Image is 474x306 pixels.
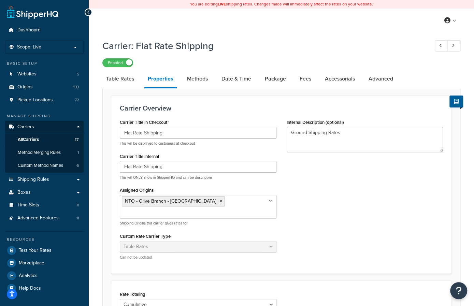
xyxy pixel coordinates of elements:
[5,68,84,81] li: Websites
[19,248,52,253] span: Test Your Rates
[120,221,276,226] p: Shipping Origins this carrier gives rates for
[5,113,84,119] div: Manage Shipping
[5,68,84,81] a: Websites5
[120,292,145,297] label: Rate Totaling
[17,177,49,183] span: Shipping Rules
[18,150,61,156] span: Method Merging Rules
[77,71,79,77] span: 5
[5,186,84,199] a: Boxes
[184,71,211,87] a: Methods
[17,202,39,208] span: Time Slots
[120,188,154,193] label: Assigned Origins
[17,84,33,90] span: Origins
[5,244,84,257] a: Test Your Rates
[296,71,315,87] a: Fees
[5,94,84,106] li: Pickup Locations
[73,84,79,90] span: 103
[5,257,84,269] a: Marketplace
[5,61,84,67] div: Basic Setup
[19,273,38,279] span: Analytics
[17,71,37,77] span: Websites
[5,269,84,282] a: Analytics
[120,141,276,146] p: This will be displayed to customers at checkout
[287,120,344,125] label: Internal Description (optional)
[5,146,84,159] a: Method Merging Rules1
[120,255,276,260] p: Can not be updated
[125,198,216,205] span: NTO - Olive Branch - [GEOGRAPHIC_DATA]
[19,260,44,266] span: Marketplace
[144,71,177,88] a: Properties
[450,282,467,299] button: Open Resource Center
[5,159,84,172] li: Custom Method Names
[17,215,59,221] span: Advanced Features
[5,94,84,106] a: Pickup Locations72
[18,137,39,143] span: All Carriers
[5,159,84,172] a: Custom Method Names6
[103,59,133,67] label: Enabled
[75,97,79,103] span: 72
[77,150,79,156] span: 1
[5,199,84,212] a: Time Slots0
[19,286,41,291] span: Help Docs
[75,137,79,143] span: 17
[5,282,84,294] a: Help Docs
[120,234,171,239] label: Custom Rate Carrier Type
[17,44,41,50] span: Scope: Live
[17,97,53,103] span: Pickup Locations
[287,127,443,152] textarea: Ground Shipping Rates
[218,1,226,7] b: LIVE
[449,96,463,107] button: Show Help Docs
[5,237,84,243] div: Resources
[5,146,84,159] li: Method Merging Rules
[321,71,358,87] a: Accessorials
[5,173,84,186] a: Shipping Rules
[261,71,289,87] a: Package
[120,154,159,159] label: Carrier Title Internal
[17,27,41,33] span: Dashboard
[17,124,34,130] span: Carriers
[447,40,461,52] a: Next Record
[5,121,84,173] li: Carriers
[218,71,255,87] a: Date & Time
[120,104,443,112] h3: Carrier Overview
[435,40,448,52] a: Previous Record
[102,71,138,87] a: Table Rates
[5,121,84,133] a: Carriers
[76,163,79,169] span: 6
[5,212,84,224] li: Advanced Features
[76,215,79,221] span: 11
[5,199,84,212] li: Time Slots
[18,163,63,169] span: Custom Method Names
[17,190,31,195] span: Boxes
[365,71,397,87] a: Advanced
[102,39,422,53] h1: Carrier: Flat Rate Shipping
[77,202,79,208] span: 0
[5,133,84,146] a: AllCarriers17
[5,81,84,93] li: Origins
[5,212,84,224] a: Advanced Features11
[5,81,84,93] a: Origins103
[5,24,84,37] a: Dashboard
[120,120,169,125] label: Carrier Title in Checkout
[120,175,276,180] p: This will ONLY show in ShipperHQ and can be descriptive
